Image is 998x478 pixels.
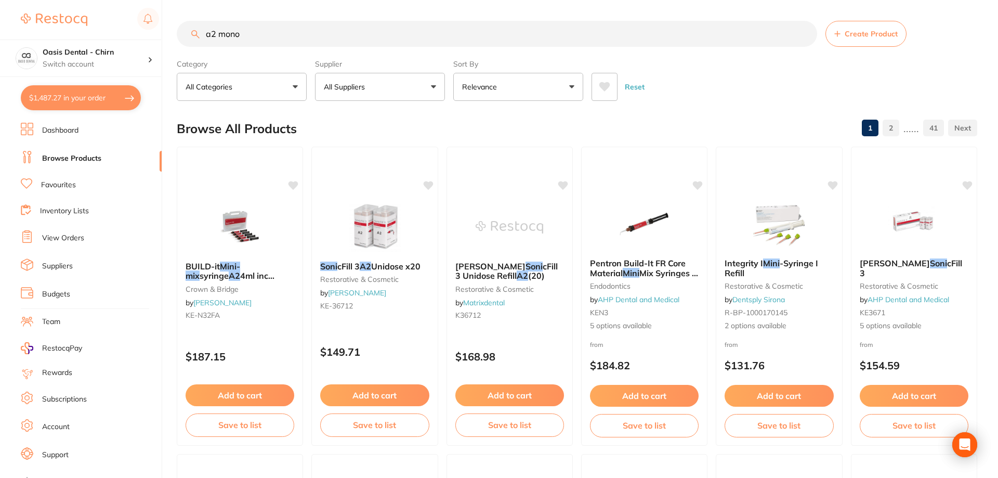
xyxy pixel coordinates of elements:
[611,198,678,250] img: Pentron Build-It FR Core Material Mini Mix Syringes - 4mL
[360,261,371,272] em: A2
[725,359,833,371] p: $131.76
[186,261,240,281] em: Mini-mix
[622,73,648,101] button: Reset
[883,118,899,138] a: 2
[590,414,699,437] button: Save to list
[21,8,87,32] a: Restocq Logo
[860,258,930,268] span: [PERSON_NAME]
[725,385,833,407] button: Add to cart
[42,343,82,354] span: RestocqPay
[42,450,69,460] a: Support
[590,385,699,407] button: Add to cart
[517,270,528,281] em: A2
[860,359,968,371] p: $154.59
[725,259,833,278] b: Integrity I Mini-Syringe I Refill
[725,295,785,304] span: by
[324,82,369,92] p: All Suppliers
[455,414,564,436] button: Save to list
[862,118,878,138] a: 1
[21,85,141,110] button: $1,487.27 in your order
[41,180,76,190] a: Favourites
[42,394,87,405] a: Subscriptions
[860,308,885,317] span: KE3671
[860,282,968,290] small: restorative & cosmetic
[860,385,968,407] button: Add to cart
[725,282,833,290] small: restorative & cosmetic
[725,341,738,348] span: from
[42,422,70,432] a: Account
[320,261,337,272] em: Soni
[725,321,833,331] span: 2 options available
[320,346,429,358] p: $149.71
[186,270,274,290] span: 4ml inc mixing tips
[903,122,919,134] p: ......
[40,206,89,216] a: Inventory Lists
[590,282,699,290] small: endodontics
[476,201,543,253] img: Kerr SonicFill 3 Unidose Refill A2 (20)
[528,270,545,281] span: (20)
[371,261,421,272] span: Unidose x20
[43,47,148,58] h4: Oasis Dental - Chirn
[462,82,501,92] p: Relevance
[320,301,353,311] span: KE-36712
[455,311,481,320] span: K36712
[186,82,237,92] p: All Categories
[186,384,294,406] button: Add to cart
[860,321,968,331] span: 5 options available
[186,261,220,272] span: BUILD-it
[725,308,787,317] span: R-BP-1000170145
[320,262,429,271] b: SonicFill 3 A2 Unidose x20
[763,258,780,268] em: Mini
[453,59,583,69] label: Sort By
[930,258,947,268] em: Soni
[341,201,409,253] img: SonicFill 3 A2 Unidose x20
[598,295,679,304] a: AHP Dental and Medical
[868,295,949,304] a: AHP Dental and Medical
[186,285,294,293] small: crown & bridge
[320,414,429,436] button: Save to list
[315,73,445,101] button: All Suppliers
[200,270,229,281] span: syringe
[880,198,948,250] img: Kerr SonicFill 3
[923,118,944,138] a: 41
[952,432,977,457] div: Open Intercom Messenger
[590,268,698,288] span: Mix Syringes - 4mL
[455,298,505,307] span: by
[453,73,583,101] button: Relevance
[845,30,898,38] span: Create Product
[43,59,148,70] p: Switch account
[42,368,72,378] a: Rewards
[725,414,833,437] button: Save to list
[320,288,386,298] span: by
[590,258,686,278] span: Pentron Build-It FR Core Material
[16,48,37,69] img: Oasis Dental - Chirn
[860,295,949,304] span: by
[337,261,360,272] span: cFill 3
[590,359,699,371] p: $184.82
[860,414,968,437] button: Save to list
[42,261,73,272] a: Suppliers
[732,295,785,304] a: Dentsply Sirona
[320,275,429,283] small: restorative & cosmetic
[177,59,307,69] label: Category
[186,262,294,281] b: BUILD-it Mini-mix syringe A2 4ml inc mixing tips
[42,153,101,164] a: Browse Products
[186,351,294,363] p: $187.15
[21,342,82,354] a: RestocqPay
[229,270,240,281] em: A2
[455,262,564,281] b: Kerr SonicFill 3 Unidose Refill A2 (20)
[42,289,70,300] a: Budgets
[206,201,274,253] img: BUILD-it Mini-mix syringe A2 4ml inc mixing tips
[526,261,543,272] em: Soni
[177,21,817,47] input: Search Products
[320,384,429,406] button: Add to cart
[745,198,813,250] img: Integrity I Mini-Syringe I Refill
[21,14,87,26] img: Restocq Logo
[42,125,78,136] a: Dashboard
[590,259,699,278] b: Pentron Build-It FR Core Material Mini Mix Syringes - 4mL
[193,298,252,307] a: [PERSON_NAME]
[455,384,564,406] button: Add to cart
[590,321,699,331] span: 5 options available
[825,21,907,47] button: Create Product
[186,414,294,436] button: Save to list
